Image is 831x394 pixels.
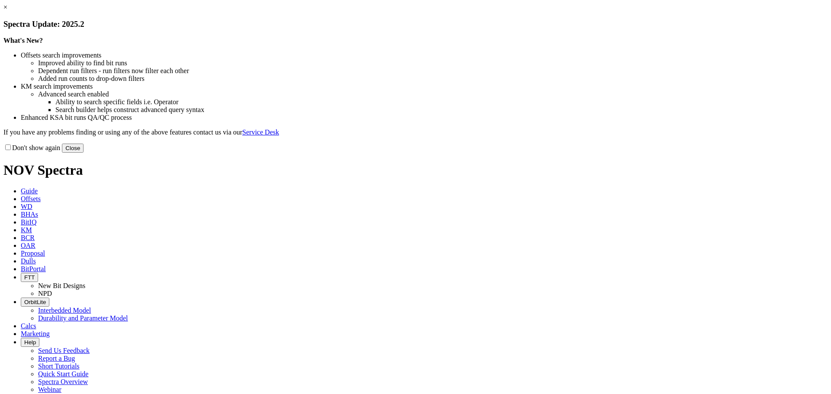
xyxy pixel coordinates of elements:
[38,290,52,297] a: NPD
[38,386,61,393] a: Webinar
[38,59,828,67] li: Improved ability to find bit runs
[38,314,128,322] a: Durability and Parameter Model
[24,274,35,281] span: FTT
[21,226,32,234] span: KM
[21,330,50,337] span: Marketing
[3,19,828,29] h3: Spectra Update: 2025.2
[3,37,43,44] strong: What's New?
[38,362,80,370] a: Short Tutorials
[38,282,85,289] a: New Bit Designs
[24,299,46,305] span: OrbitLite
[38,347,90,354] a: Send Us Feedback
[38,90,828,98] li: Advanced search enabled
[38,355,75,362] a: Report a Bug
[21,83,828,90] li: KM search improvements
[21,51,828,59] li: Offsets search improvements
[55,106,828,114] li: Search builder helps construct advanced query syntax
[38,67,828,75] li: Dependent run filters - run filters now filter each other
[21,218,36,226] span: BitIQ
[5,144,11,150] input: Don't show again
[21,203,32,210] span: WD
[21,211,38,218] span: BHAs
[21,114,828,122] li: Enhanced KSA bit runs QA/QC process
[21,257,36,265] span: Dulls
[3,128,828,136] p: If you have any problems finding or using any of the above features contact us via our
[21,242,35,249] span: OAR
[21,234,35,241] span: BCR
[24,339,36,346] span: Help
[21,250,45,257] span: Proposal
[21,265,46,272] span: BitPortal
[21,187,38,195] span: Guide
[38,75,828,83] li: Added run counts to drop-down filters
[242,128,279,136] a: Service Desk
[3,162,828,178] h1: NOV Spectra
[55,98,828,106] li: Ability to search specific fields i.e. Operator
[38,370,88,378] a: Quick Start Guide
[21,195,41,202] span: Offsets
[3,144,60,151] label: Don't show again
[3,3,7,11] a: ×
[21,322,36,330] span: Calcs
[38,378,88,385] a: Spectra Overview
[62,144,84,153] button: Close
[38,307,91,314] a: Interbedded Model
